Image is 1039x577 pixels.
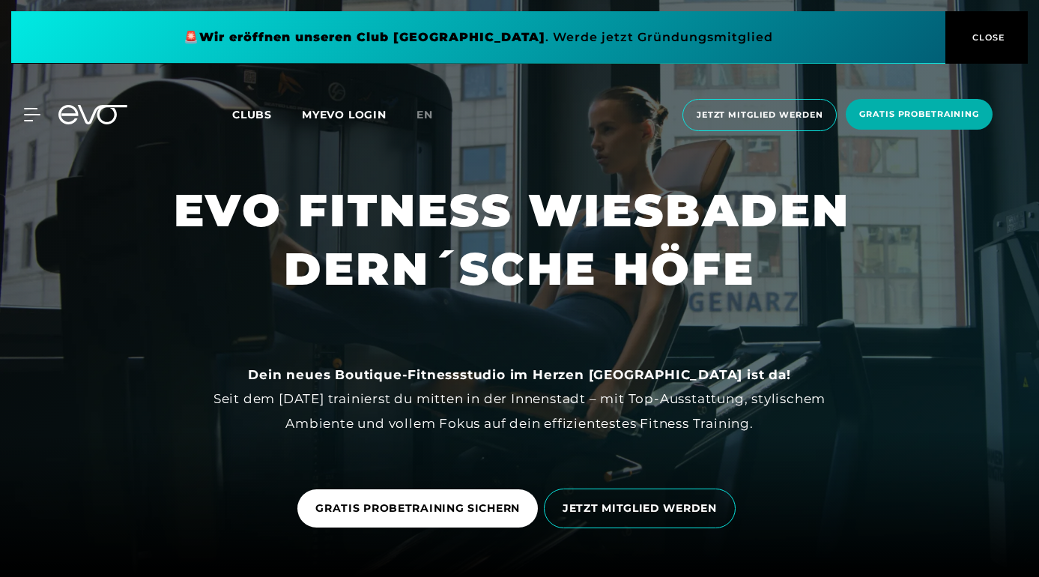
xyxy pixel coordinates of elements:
a: Clubs [232,107,302,121]
a: JETZT MITGLIED WERDEN [544,477,742,540]
a: Gratis Probetraining [841,99,997,131]
a: en [416,106,451,124]
span: Clubs [232,108,272,121]
a: MYEVO LOGIN [302,108,387,121]
h1: EVO FITNESS WIESBADEN DERN´SCHE HÖFE [174,181,866,298]
strong: Dein neues Boutique-Fitnessstudio im Herzen [GEOGRAPHIC_DATA] ist da! [248,367,790,382]
div: Seit dem [DATE] trainierst du mitten in der Innenstadt – mit Top-Ausstattung, stylischem Ambiente... [183,363,857,435]
button: CLOSE [945,11,1028,64]
a: GRATIS PROBETRAINING SICHERN [297,489,538,528]
span: Jetzt Mitglied werden [697,109,823,121]
span: Gratis Probetraining [859,108,979,121]
span: GRATIS PROBETRAINING SICHERN [315,501,520,516]
span: CLOSE [969,31,1005,44]
span: JETZT MITGLIED WERDEN [563,501,717,516]
a: Jetzt Mitglied werden [678,99,841,131]
span: en [416,108,433,121]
